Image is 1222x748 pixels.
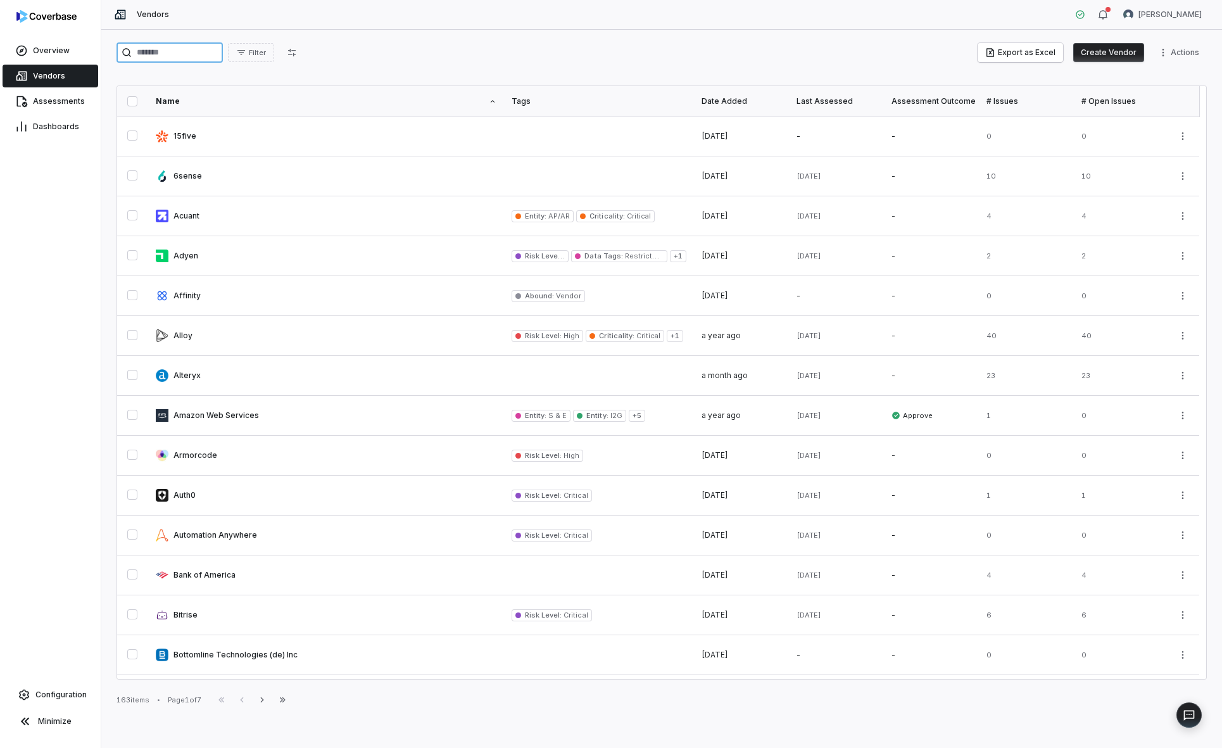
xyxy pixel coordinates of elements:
span: Critical [625,212,651,220]
button: More actions [1173,566,1193,585]
span: [DATE] [797,172,821,181]
span: Filter [249,48,266,58]
td: - [884,156,979,196]
button: More actions [1173,206,1193,225]
span: Critical [634,331,660,340]
span: [PERSON_NAME] [1138,10,1202,20]
div: Tags [512,96,686,106]
span: Critical [562,531,588,540]
a: Dashboards [3,115,98,138]
span: I2G [608,411,622,420]
td: - [884,117,979,156]
span: Entity : [525,411,546,420]
button: More actions [1173,605,1193,624]
button: Filter [228,43,274,62]
a: Configuration [5,683,96,706]
div: 163 items [117,695,149,705]
button: Daniel Aranibar avatar[PERSON_NAME] [1116,5,1209,24]
span: Risk Level : [525,491,562,500]
button: More actions [1173,406,1193,425]
td: - [884,516,979,555]
button: More actions [1173,326,1193,345]
td: - [884,196,979,236]
td: - [884,476,979,516]
span: [DATE] [797,531,821,540]
a: Overview [3,39,98,62]
span: [DATE] [797,571,821,580]
button: Minimize [5,709,96,734]
span: Data Tags : [584,251,622,260]
span: High [562,331,579,340]
span: Critical [562,611,588,619]
span: [DATE] [702,610,728,619]
button: More actions [1173,127,1193,146]
button: More actions [1173,526,1193,545]
div: Assessment Outcome [891,96,971,106]
span: a year ago [702,410,741,420]
td: - [884,555,979,595]
span: + 1 [670,250,686,262]
span: Risk Level : [525,611,562,619]
td: - [884,316,979,356]
div: Last Assessed [797,96,876,106]
span: Dashboards [33,122,79,132]
span: Assessments [33,96,85,106]
div: • [157,695,160,704]
span: [DATE] [797,451,821,460]
td: - [884,276,979,316]
span: Risk Level : [525,531,562,540]
span: [DATE] [702,570,728,580]
span: Vendors [137,10,169,20]
span: [DATE] [797,371,821,380]
td: - [884,595,979,635]
img: Daniel Aranibar avatar [1123,10,1133,20]
button: Export as Excel [978,43,1063,62]
div: # Issues [986,96,1066,106]
td: - [884,236,979,276]
div: Page 1 of 7 [168,695,201,705]
span: Vendor [554,291,581,300]
div: Date Added [702,96,781,106]
span: Vendors [33,71,65,81]
span: a year ago [702,331,741,340]
span: [DATE] [797,331,821,340]
span: + 5 [629,410,645,422]
span: [DATE] [702,131,728,141]
td: - [884,635,979,675]
td: - [884,356,979,396]
span: Overview [33,46,70,56]
span: High [562,451,579,460]
span: [DATE] [702,171,728,181]
span: [DATE] [797,491,821,500]
button: More actions [1173,366,1193,385]
div: # Open Issues [1081,96,1161,106]
span: Minimize [38,716,72,726]
button: More actions [1173,167,1193,186]
span: Critical [562,491,588,500]
span: Entity : [525,212,546,220]
span: [DATE] [702,291,728,300]
span: S & E [546,411,567,420]
a: Assessments [3,90,98,113]
span: [DATE] [797,611,821,619]
div: Name [156,96,496,106]
span: a month ago [702,371,748,380]
span: [DATE] [702,251,728,260]
a: Vendors [3,65,98,87]
span: Configuration [35,690,87,700]
span: Restricted Business Information [623,251,739,260]
td: - [884,675,979,715]
span: + 1 [667,330,683,342]
button: More actions [1154,43,1207,62]
span: [DATE] [797,251,821,260]
span: [DATE] [702,530,728,540]
button: More actions [1173,246,1193,265]
span: Risk Level : [525,331,562,340]
span: Risk Level : [525,251,565,260]
td: - [884,436,979,476]
td: - [789,635,884,675]
img: logo-D7KZi-bG.svg [16,10,77,23]
span: [DATE] [702,490,728,500]
span: [DATE] [702,650,728,659]
span: [DATE] [702,211,728,220]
